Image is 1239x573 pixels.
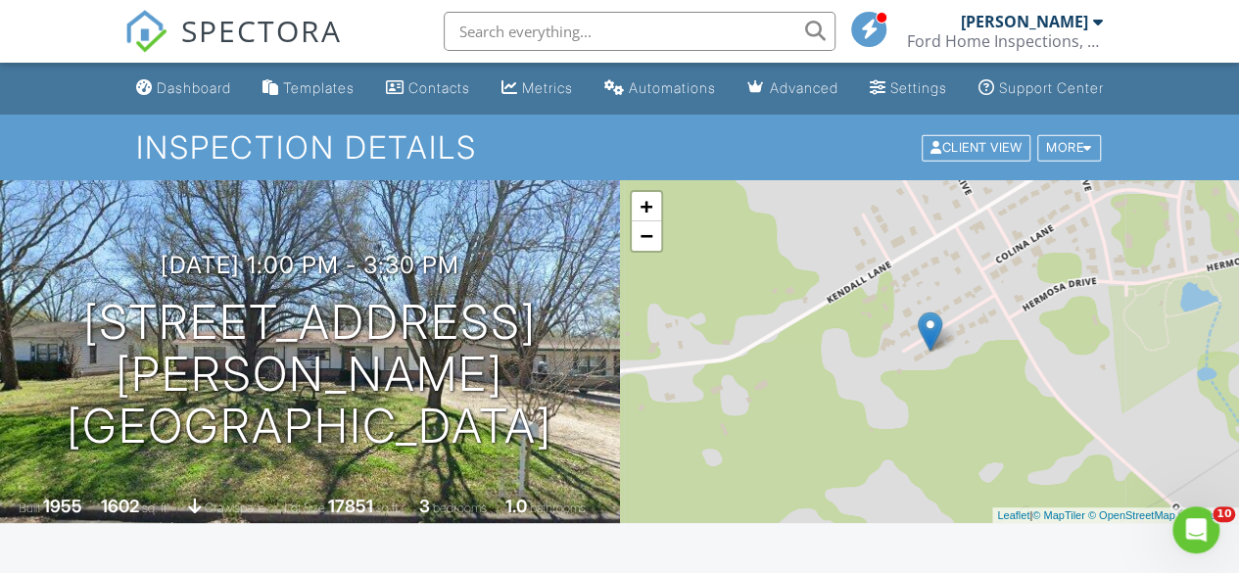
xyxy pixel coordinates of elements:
h3: [DATE] 1:00 pm - 3:30 pm [161,252,459,278]
span: SPECTORA [181,10,342,51]
div: Settings [890,79,947,96]
div: 1955 [43,496,82,516]
div: Metrics [522,79,573,96]
span: Built [19,501,40,515]
div: | [992,507,1239,524]
input: Search everything... [444,12,835,51]
span: Lot Size [284,501,325,515]
a: SPECTORA [124,26,342,68]
a: Templates [255,71,362,107]
a: Contacts [378,71,478,107]
a: Dashboard [128,71,239,107]
a: Zoom out [632,221,661,251]
a: © OpenStreetMap contributors [1088,509,1234,521]
div: 1602 [101,496,139,516]
h1: [STREET_ADDRESS][PERSON_NAME] [GEOGRAPHIC_DATA] [31,297,589,452]
span: sq.ft. [376,501,401,515]
h1: Inspection Details [136,130,1102,165]
div: Support Center [999,79,1104,96]
iframe: Intercom live chat [1172,506,1219,553]
span: crawlspace [205,501,265,515]
div: 3 [419,496,430,516]
div: Contacts [408,79,470,96]
img: The Best Home Inspection Software - Spectora [124,10,167,53]
div: Dashboard [157,79,231,96]
a: Advanced [739,71,846,107]
div: Automations [629,79,716,96]
div: Templates [283,79,355,96]
span: 10 [1213,506,1235,522]
a: Support Center [971,71,1112,107]
a: Zoom in [632,192,661,221]
div: 1.0 [505,496,527,516]
a: © MapTiler [1032,509,1085,521]
a: Metrics [494,71,581,107]
div: 17851 [328,496,373,516]
a: Automations (Basic) [596,71,724,107]
span: bathrooms [530,501,586,515]
a: Leaflet [997,509,1029,521]
div: [PERSON_NAME] [961,12,1088,31]
span: bedrooms [433,501,487,515]
div: Ford Home Inspections, PLLC [907,31,1103,51]
div: Client View [922,134,1030,161]
div: More [1037,134,1101,161]
div: Advanced [770,79,838,96]
a: Settings [862,71,955,107]
a: Client View [920,139,1035,154]
span: sq. ft. [142,501,169,515]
